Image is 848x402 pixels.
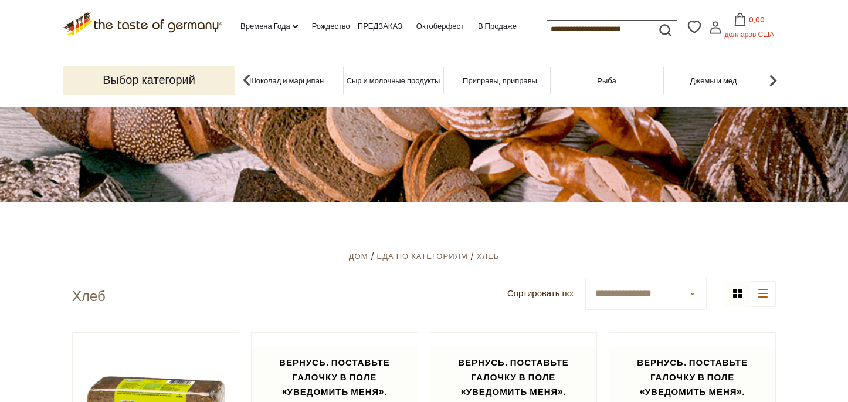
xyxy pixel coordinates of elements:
a: Октоберфест [416,20,464,33]
font: Сыр и молочные продукты [347,75,440,86]
font: В продаже [478,21,517,32]
a: Хлеб [477,251,499,262]
font: Рыба [597,75,616,86]
font: Хлеб [72,286,106,306]
img: предыдущая стрелка [235,69,259,92]
font: Рождество - ПРЕДЗАКАЗ [312,21,402,32]
img: следующая стрелка [761,69,785,92]
font: Джемы и мед [690,75,737,86]
font: Приправы, приправы [463,75,537,86]
font: Выбор категорий [103,72,195,88]
button: 0,00 долларов США [724,13,774,45]
a: Сыр и молочные продукты [347,76,440,85]
font: Сортировать по: [507,288,574,300]
a: Джемы и мед [690,76,737,85]
a: Еда по категориям [377,251,468,262]
font: Шоколад и марципан [249,75,324,86]
a: Дом [349,251,368,262]
a: Шоколад и марципан [249,76,324,85]
a: Времена года [240,20,298,33]
a: Приправы, приправы [463,76,537,85]
a: Рождество - ПРЕДЗАКАЗ [312,20,402,33]
font: Октоберфест [416,21,464,32]
font: Времена года [240,21,290,32]
a: Рыба [597,76,616,85]
font: 0,00 долларов США [725,15,774,39]
a: В продаже [478,20,517,33]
